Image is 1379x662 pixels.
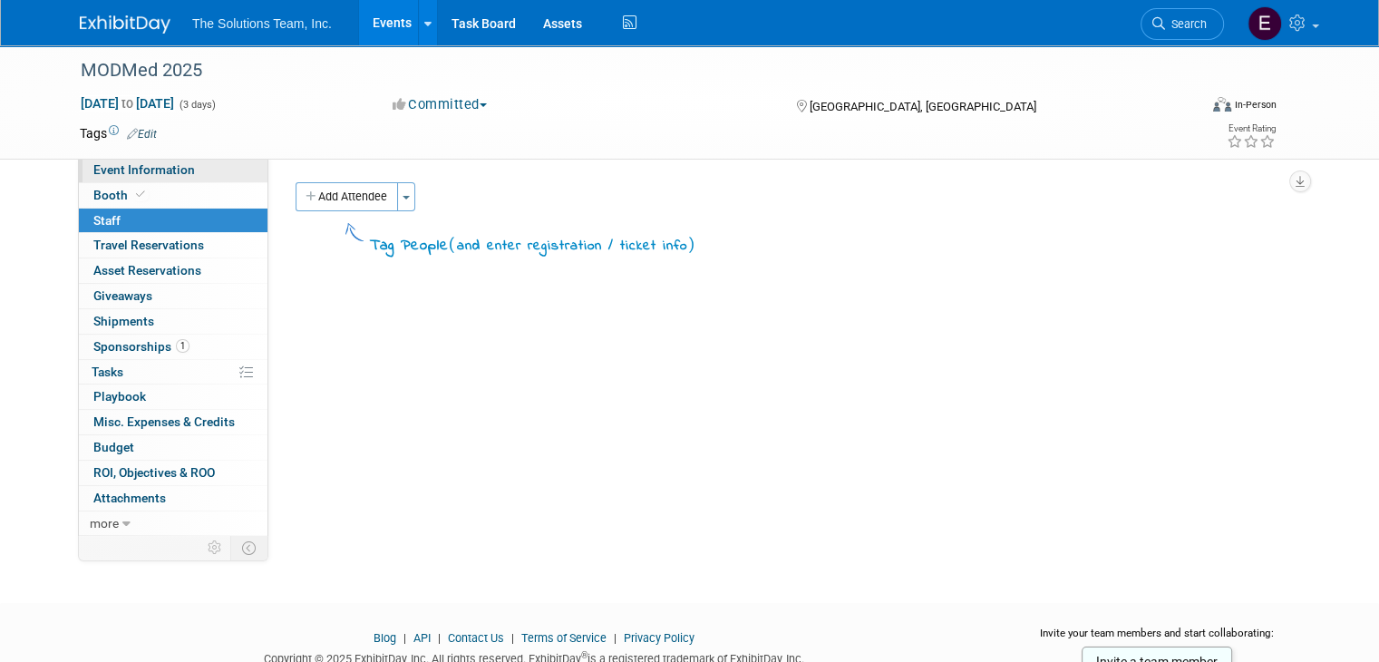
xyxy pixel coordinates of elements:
a: Blog [374,631,396,645]
span: | [609,631,621,645]
a: Attachments [79,486,267,511]
span: Budget [93,440,134,454]
span: ( [449,235,457,253]
div: Event Rating [1227,124,1276,133]
button: Committed [386,95,494,114]
span: | [399,631,411,645]
div: In-Person [1234,98,1277,112]
a: more [79,511,267,536]
div: Event Format [1100,94,1277,122]
td: Tags [80,124,157,142]
a: Event Information [79,158,267,182]
span: Playbook [93,389,146,404]
a: Search [1141,8,1224,40]
div: Tag People [370,233,695,258]
a: Shipments [79,309,267,334]
a: Budget [79,435,267,460]
a: Contact Us [448,631,504,645]
a: Travel Reservations [79,233,267,258]
span: Attachments [93,491,166,505]
a: Asset Reservations [79,258,267,283]
span: Shipments [93,314,154,328]
span: [GEOGRAPHIC_DATA], [GEOGRAPHIC_DATA] [810,100,1036,113]
span: Asset Reservations [93,263,201,277]
a: ROI, Objectives & ROO [79,461,267,485]
div: Invite your team members and start collaborating: [1015,626,1299,653]
a: Terms of Service [521,631,607,645]
img: Eli Gooden [1248,6,1282,41]
span: Event Information [93,162,195,177]
span: 1 [176,339,189,353]
td: Personalize Event Tab Strip [199,536,231,560]
button: Add Attendee [296,182,398,211]
div: MODMed 2025 [74,54,1175,87]
span: [DATE] [DATE] [80,95,175,112]
span: Giveaways [93,288,152,303]
a: Sponsorships1 [79,335,267,359]
span: ) [687,235,695,253]
td: Toggle Event Tabs [231,536,268,560]
span: Staff [93,213,121,228]
span: more [90,516,119,531]
span: Sponsorships [93,339,189,354]
img: ExhibitDay [80,15,170,34]
a: Misc. Expenses & Credits [79,410,267,434]
span: (3 days) [178,99,216,111]
span: The Solutions Team, Inc. [192,16,332,31]
a: Edit [127,128,157,141]
a: API [413,631,431,645]
span: and enter registration / ticket info [457,236,687,256]
span: Search [1165,17,1207,31]
sup: ® [581,650,588,660]
img: Format-Inperson.png [1213,97,1231,112]
a: Booth [79,183,267,208]
span: Tasks [92,365,123,379]
span: Misc. Expenses & Credits [93,414,235,429]
a: Playbook [79,385,267,409]
span: ROI, Objectives & ROO [93,465,215,480]
a: Giveaways [79,284,267,308]
span: Travel Reservations [93,238,204,252]
a: Privacy Policy [624,631,694,645]
a: Staff [79,209,267,233]
i: Booth reservation complete [136,190,145,200]
span: Booth [93,188,149,202]
a: Tasks [79,360,267,385]
span: | [507,631,519,645]
span: | [433,631,445,645]
span: to [119,96,136,111]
